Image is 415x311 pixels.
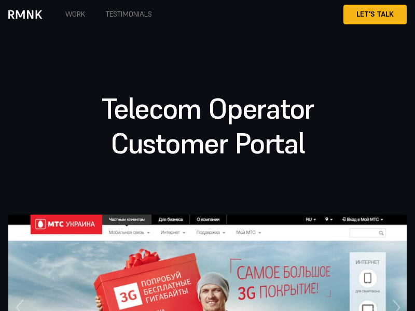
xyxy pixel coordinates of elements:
a: Testimonials [95,5,162,24]
span: Let's Talk [356,10,394,18]
nav: Menu [55,5,162,24]
a: Work [55,5,95,24]
a: Let's Talk [343,5,407,24]
h1: Telecom Operator Customer Portal [48,91,367,161]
